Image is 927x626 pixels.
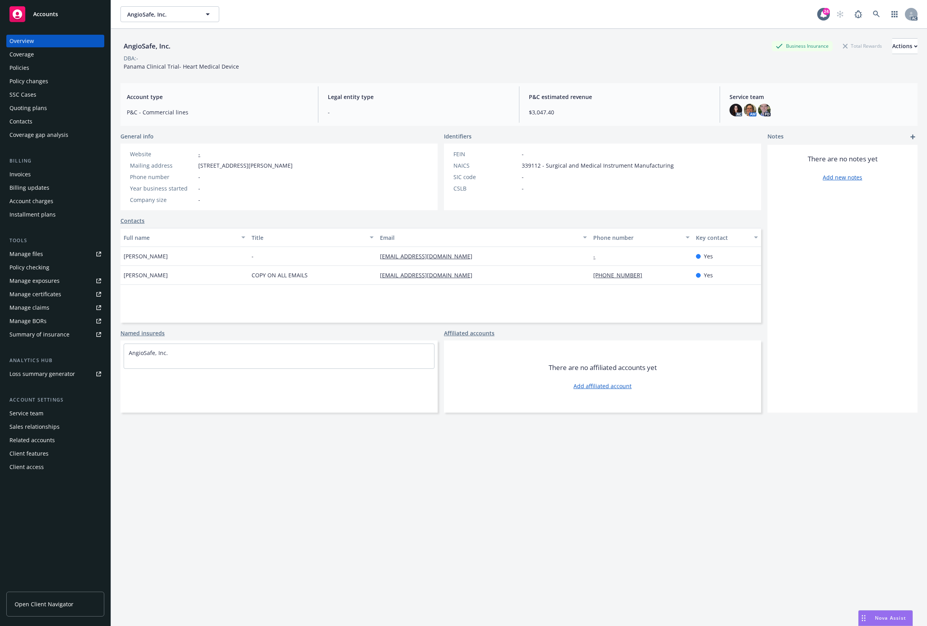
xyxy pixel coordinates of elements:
[120,217,145,225] a: Contacts
[9,261,49,274] div: Policy checking
[130,196,195,204] div: Company size
[9,62,29,74] div: Policies
[33,11,58,17] span: Accounts
[9,288,61,301] div: Manage certificates
[9,301,49,314] div: Manage claims
[6,102,104,114] a: Quoting plans
[120,6,219,22] button: AngioSafe, Inc.
[130,150,195,158] div: Website
[593,252,602,260] a: -
[9,434,55,447] div: Related accounts
[823,173,862,181] a: Add new notes
[127,10,196,19] span: AngioSafe, Inc.
[6,115,104,128] a: Contacts
[124,234,237,242] div: Full name
[453,150,519,158] div: FEIN
[9,35,34,47] div: Overview
[6,301,104,314] a: Manage claims
[9,447,49,460] div: Client features
[808,154,878,164] span: There are no notes yet
[9,115,32,128] div: Contacts
[127,93,308,101] span: Account type
[590,228,693,247] button: Phone number
[9,315,47,327] div: Manage BORs
[858,610,913,626] button: Nova Assist
[444,132,472,140] span: Identifiers
[529,93,711,101] span: P&C estimated revenue
[704,271,713,279] span: Yes
[6,461,104,473] a: Client access
[522,150,524,158] span: -
[9,461,44,473] div: Client access
[9,88,36,101] div: SSC Cases
[522,161,674,170] span: 339112 - Surgical and Medical Instrument Manufacturing
[859,611,869,626] div: Drag to move
[6,447,104,460] a: Client features
[130,161,195,170] div: Mailing address
[328,93,510,101] span: Legal entity type
[6,328,104,341] a: Summary of insurance
[9,407,43,420] div: Service team
[6,315,104,327] a: Manage BORs
[9,102,47,114] div: Quoting plans
[252,271,308,279] span: COPY ON ALL EMAILS
[453,184,519,192] div: CSLB
[6,181,104,194] a: Billing updates
[9,328,70,341] div: Summary of insurance
[730,93,911,101] span: Service team
[730,104,742,116] img: photo
[767,132,784,142] span: Notes
[6,208,104,221] a: Installment plans
[444,329,495,337] a: Affiliated accounts
[6,195,104,207] a: Account charges
[9,75,48,88] div: Policy changes
[6,248,104,260] a: Manage files
[198,196,200,204] span: -
[892,38,918,54] button: Actions
[908,132,918,142] a: add
[124,63,239,70] span: Panama Clinical Trial- Heart Medical Device
[693,228,761,247] button: Key contact
[850,6,866,22] a: Report a Bug
[9,168,31,181] div: Invoices
[6,157,104,165] div: Billing
[130,173,195,181] div: Phone number
[453,173,519,181] div: SIC code
[704,252,713,260] span: Yes
[9,48,34,61] div: Coverage
[823,8,830,15] div: 24
[124,54,138,62] div: DBA: -
[127,108,308,116] span: P&C - Commercial lines
[9,275,60,287] div: Manage exposures
[839,41,886,51] div: Total Rewards
[6,288,104,301] a: Manage certificates
[522,173,524,181] span: -
[120,132,154,140] span: General info
[9,181,49,194] div: Billing updates
[887,6,903,22] a: Switch app
[124,271,168,279] span: [PERSON_NAME]
[124,252,168,260] span: [PERSON_NAME]
[377,228,590,247] button: Email
[6,407,104,420] a: Service team
[549,363,657,372] span: There are no affiliated accounts yet
[9,248,43,260] div: Manage files
[6,35,104,47] a: Overview
[9,195,53,207] div: Account charges
[120,228,248,247] button: Full name
[6,3,104,25] a: Accounts
[593,271,649,279] a: [PHONE_NUMBER]
[772,41,833,51] div: Business Insurance
[380,252,479,260] a: [EMAIL_ADDRESS][DOMAIN_NAME]
[380,234,579,242] div: Email
[6,88,104,101] a: SSC Cases
[6,420,104,433] a: Sales relationships
[120,329,165,337] a: Named insureds
[6,396,104,404] div: Account settings
[380,271,479,279] a: [EMAIL_ADDRESS][DOMAIN_NAME]
[6,275,104,287] span: Manage exposures
[328,108,510,116] span: -
[6,237,104,245] div: Tools
[6,75,104,88] a: Policy changes
[130,184,195,192] div: Year business started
